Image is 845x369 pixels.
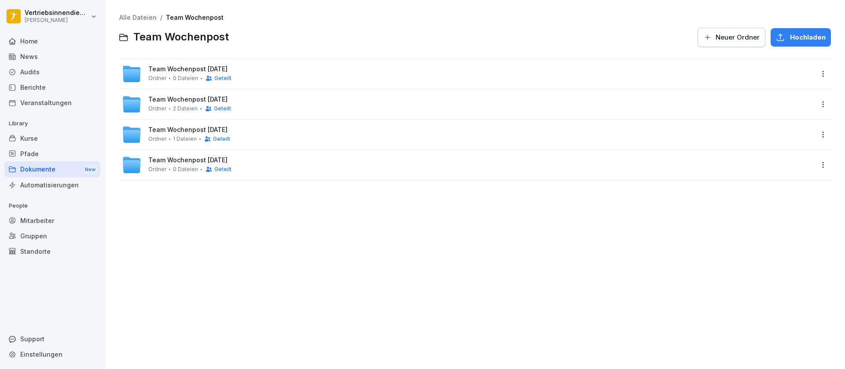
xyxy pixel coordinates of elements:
[173,136,197,142] span: 1 Dateien
[4,146,100,161] a: Pfade
[214,106,231,112] span: Geteilt
[119,59,817,89] a: Team Wochenpost [DATE]Ordner0 DateienGeteilt
[148,66,228,73] span: Team Wochenpost [DATE]
[83,164,98,175] div: New
[716,33,760,42] span: Neuer Ordner
[148,96,228,103] span: Team Wochenpost [DATE]
[4,161,100,178] a: DokumenteNew
[148,157,228,164] span: Team Wochenpost [DATE]
[4,228,100,244] a: Gruppen
[173,75,198,81] span: 0 Dateien
[119,89,817,119] a: Team Wochenpost [DATE]Ordner2 DateienGeteilt
[133,31,229,44] span: Team Wochenpost
[119,120,817,150] a: Team Wochenpost [DATE]Ordner1 DateienGeteilt
[4,49,100,64] a: News
[4,199,100,213] p: People
[4,117,100,131] p: Library
[790,33,826,42] span: Hochladen
[148,106,166,112] span: Ordner
[148,126,228,134] span: Team Wochenpost [DATE]
[4,347,100,362] a: Einstellungen
[4,177,100,193] a: Automatisierungen
[4,331,100,347] div: Support
[771,28,831,47] button: Hochladen
[25,9,89,17] p: Vertriebsinnendienst
[119,14,157,21] a: Alle Dateien
[148,166,166,172] span: Ordner
[4,80,100,95] a: Berichte
[166,14,224,21] a: Team Wochenpost
[698,28,765,47] button: Neuer Ordner
[25,17,89,23] p: [PERSON_NAME]
[148,75,166,81] span: Ordner
[4,131,100,146] a: Kurse
[213,136,230,142] span: Geteilt
[4,244,100,259] a: Standorte
[148,136,166,142] span: Ordner
[160,14,162,22] span: /
[4,161,100,178] div: Dokumente
[119,150,817,180] a: Team Wochenpost [DATE]Ordner0 DateienGeteilt
[173,166,198,172] span: 0 Dateien
[173,106,198,112] span: 2 Dateien
[214,75,231,81] span: Geteilt
[4,95,100,110] a: Veranstaltungen
[4,33,100,49] a: Home
[214,166,231,172] span: Geteilt
[4,213,100,228] a: Mitarbeiter
[4,64,100,80] a: Audits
